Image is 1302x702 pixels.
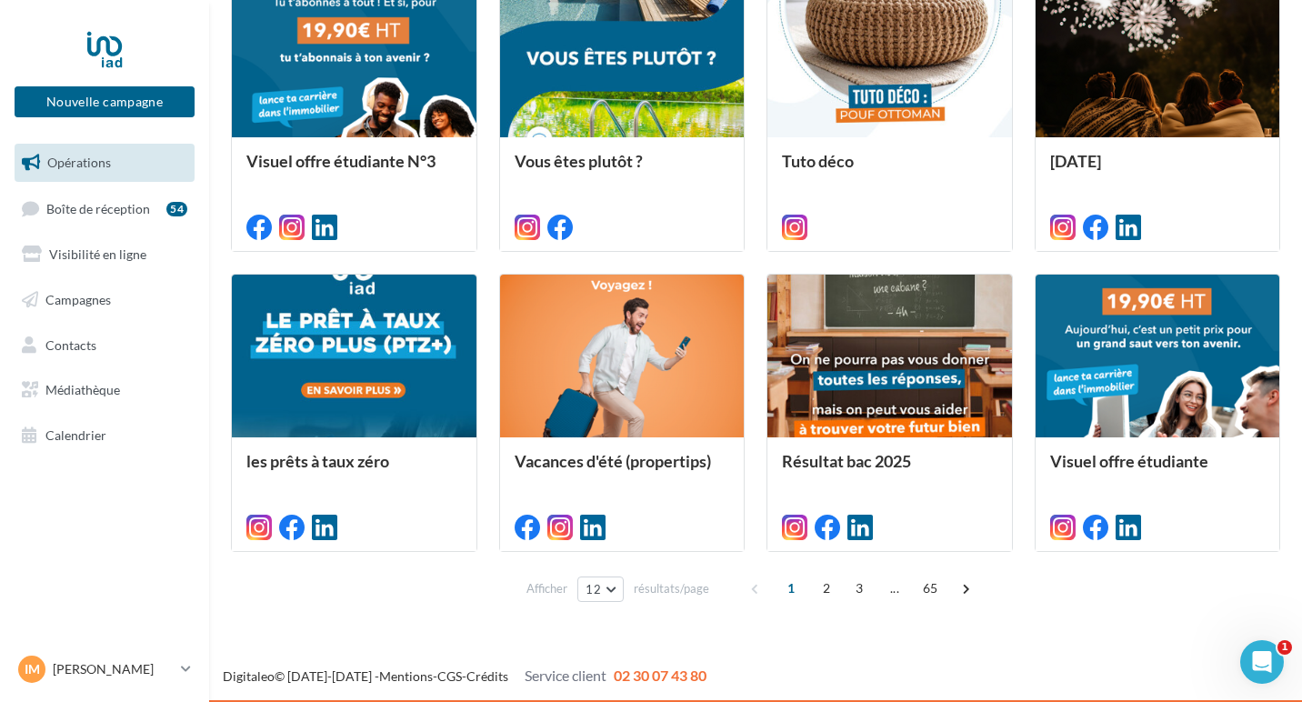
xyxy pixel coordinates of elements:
button: Nouvelle campagne [15,86,195,117]
a: CGS [437,668,462,684]
a: IM [PERSON_NAME] [15,652,195,687]
span: © [DATE]-[DATE] - - - [223,668,706,684]
a: Médiathèque [11,371,198,409]
span: Boîte de réception [46,200,150,216]
span: IM [25,660,40,678]
span: ... [880,574,909,603]
span: Visibilité en ligne [49,246,146,262]
a: Contacts [11,326,198,365]
span: résultats/page [634,580,709,597]
p: [PERSON_NAME] [53,660,174,678]
a: Digitaleo [223,668,275,684]
span: [DATE] [1050,151,1101,171]
span: Afficher [526,580,567,597]
a: Mentions [379,668,433,684]
span: 02 30 07 43 80 [614,667,706,684]
span: Contacts [45,336,96,352]
a: Crédits [466,668,508,684]
a: Visibilité en ligne [11,236,198,274]
a: Calendrier [11,416,198,455]
span: Vous êtes plutôt ? [515,151,643,171]
span: 1 [776,574,806,603]
span: 2 [812,574,841,603]
iframe: Intercom live chat [1240,640,1284,684]
span: Visuel offre étudiante N°3 [246,151,436,171]
div: 54 [166,202,187,216]
span: Médiathèque [45,382,120,397]
span: Résultat bac 2025 [782,451,911,471]
span: Visuel offre étudiante [1050,451,1208,471]
a: Campagnes [11,281,198,319]
span: Service client [525,667,606,684]
span: 65 [916,574,946,603]
span: Tuto déco [782,151,854,171]
span: Opérations [47,155,111,170]
span: Calendrier [45,427,106,443]
span: 3 [845,574,874,603]
a: Opérations [11,144,198,182]
a: Boîte de réception54 [11,189,198,228]
button: 12 [577,577,624,602]
span: les prêts à taux zéro [246,451,389,471]
span: 12 [586,582,601,597]
span: Vacances d'été (propertips) [515,451,711,471]
span: 1 [1277,640,1292,655]
span: Campagnes [45,292,111,307]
